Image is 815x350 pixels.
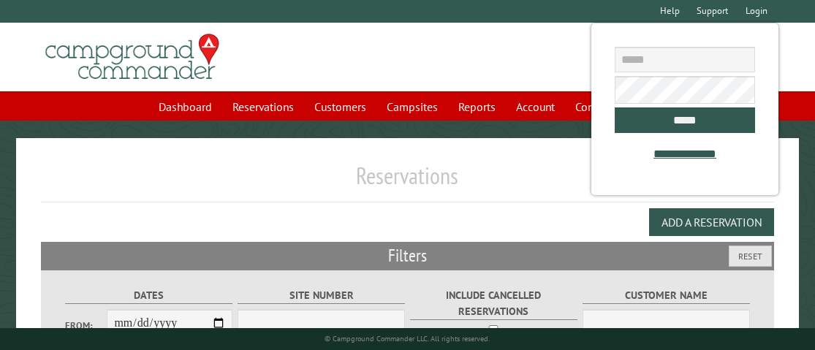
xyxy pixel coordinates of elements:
[410,287,577,319] label: Include Cancelled Reservations
[649,208,774,236] button: Add a Reservation
[65,319,107,332] label: From:
[65,287,232,304] label: Dates
[583,287,750,304] label: Customer Name
[306,93,375,121] a: Customers
[729,246,772,267] button: Reset
[150,93,221,121] a: Dashboard
[325,334,490,343] small: © Campground Commander LLC. All rights reserved.
[378,93,447,121] a: Campsites
[41,28,224,85] img: Campground Commander
[450,93,504,121] a: Reports
[224,93,303,121] a: Reservations
[566,93,665,121] a: Communications
[238,287,405,304] label: Site Number
[507,93,564,121] a: Account
[41,242,775,270] h2: Filters
[41,161,775,202] h1: Reservations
